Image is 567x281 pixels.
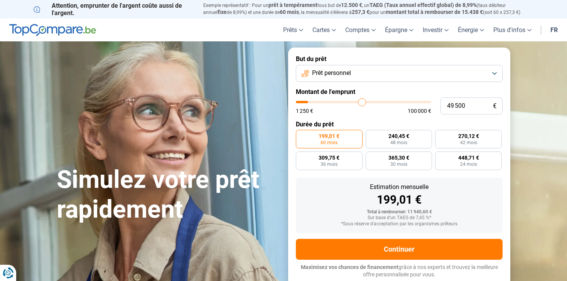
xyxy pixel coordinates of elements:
span: 24 mois [460,162,477,167]
p: Exemple représentatif : Pour un tous but de , un (taux débiteur annuel de 8,99%) et une durée de ... [203,2,533,16]
span: 448,71 € [458,155,479,160]
div: *Sous réserve d'acceptation par les organismes prêteurs [302,221,496,227]
img: TopCompare [9,24,96,36]
p: Attention, emprunter de l'argent coûte aussi de l'argent. [34,2,194,17]
h1: Simulez votre prêt rapidement [57,165,279,225]
a: Plus d'infos [489,19,536,41]
label: Durée du prêt [296,121,503,128]
a: Comptes [341,19,380,41]
a: Épargne [380,19,418,41]
label: But du prêt [296,55,503,63]
span: 12.500 € [341,2,362,8]
a: Cartes [308,19,341,41]
span: 36 mois [321,162,337,167]
span: 199,01 € [319,133,339,139]
p: grâce à nos experts et trouvez la meilleure offre personnalisée pour vous. [296,264,503,279]
span: € [493,103,496,109]
span: 100 000 € [408,108,431,114]
span: 48 mois [390,140,407,145]
a: Investir [418,19,453,41]
span: prêt à tempérament [268,2,317,8]
span: 257,3 € [352,9,370,15]
button: Continuer [296,239,503,260]
div: 199,01 € [302,194,496,206]
div: Total à rembourser: 11 940,60 € [302,209,496,215]
span: 60 mois [280,9,299,15]
button: Prêt personnel [296,65,503,82]
span: 270,12 € [458,133,479,139]
a: fr [546,19,562,41]
span: montant total à rembourser de 15.438 € [386,9,483,15]
span: 365,30 € [388,155,409,160]
label: Montant de l'emprunt [296,88,503,95]
span: TAEG (Taux annuel effectif global) de 8,99% [370,2,477,8]
a: Prêts [278,19,308,41]
span: 60 mois [321,140,337,145]
span: Maximisez vos chances de financement [301,264,398,270]
span: 309,75 € [319,155,339,160]
span: fixe [218,9,227,15]
div: Estimation mensuelle [302,184,496,190]
span: 42 mois [460,140,477,145]
a: Énergie [453,19,489,41]
span: Prêt personnel [312,69,351,77]
span: 1 250 € [296,108,313,114]
span: 30 mois [390,162,407,167]
div: Sur base d'un TAEG de 7,45 %* [302,215,496,221]
span: 240,45 € [388,133,409,139]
